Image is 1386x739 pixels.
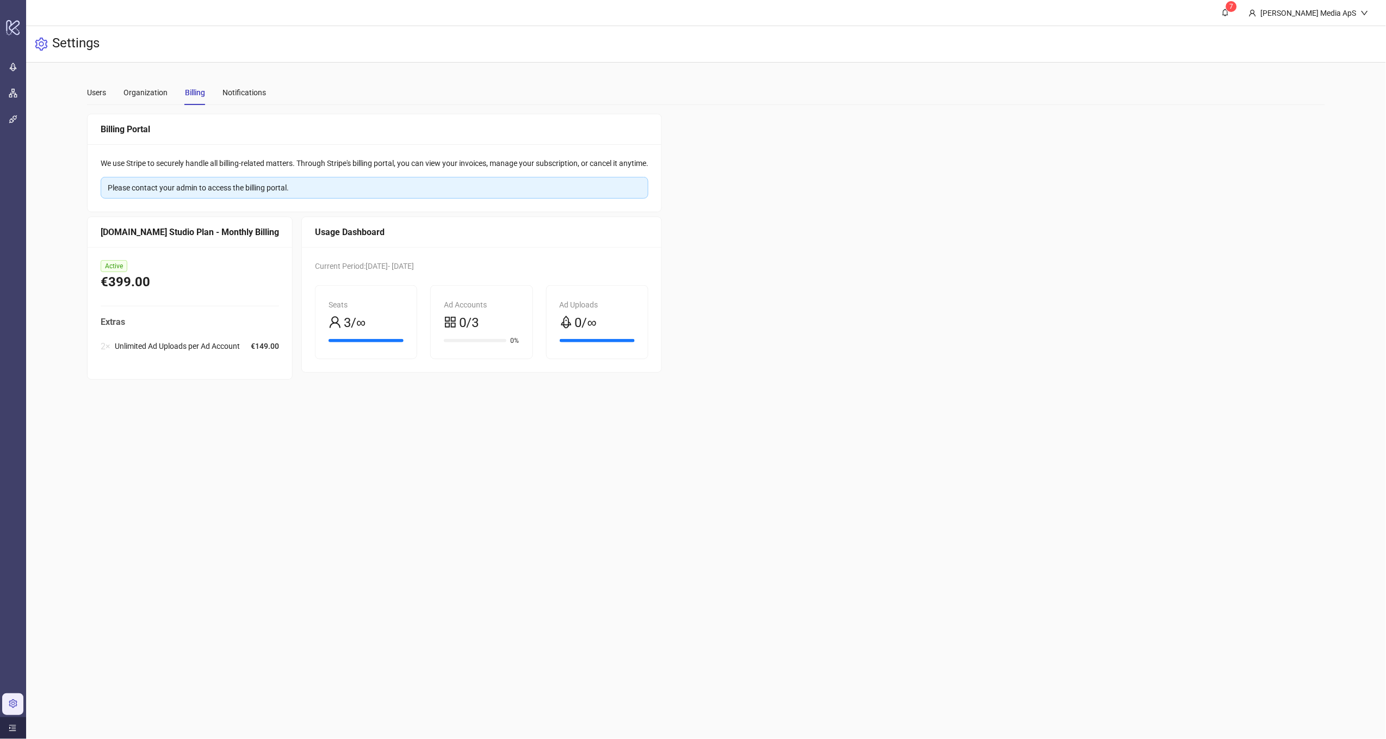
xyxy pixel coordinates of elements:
[444,316,457,329] span: appstore
[1361,9,1369,17] span: down
[101,260,127,272] span: Active
[222,87,266,98] div: Notifications
[1226,1,1237,12] sup: 7
[575,313,597,334] span: 0/∞
[251,340,279,352] span: €149.00
[329,316,342,329] span: user
[1257,7,1361,19] div: [PERSON_NAME] Media ApS
[560,299,635,311] div: Ad Uploads
[101,272,279,293] div: €399.00
[315,262,414,270] span: Current Period: [DATE] - [DATE]
[444,299,519,311] div: Ad Accounts
[344,313,366,334] span: 3/∞
[108,182,641,194] div: Please contact your admin to access the billing portal.
[1249,9,1257,17] span: user
[185,87,205,98] div: Billing
[87,87,106,98] div: Users
[511,337,519,344] span: 0%
[115,340,240,352] span: Unlimited Ad Uploads per Ad Account
[9,724,16,732] span: menu-unfold
[560,316,573,329] span: rocket
[329,299,404,311] div: Seats
[101,157,648,169] div: We use Stripe to securely handle all billing-related matters. Through Stripe's billing portal, yo...
[52,35,100,53] h3: Settings
[101,315,279,329] span: Extras
[101,122,648,136] div: Billing Portal
[101,340,110,353] span: 2 ×
[123,87,168,98] div: Organization
[1222,9,1229,16] span: bell
[459,313,479,334] span: 0/3
[1230,3,1234,10] span: 7
[315,225,648,239] div: Usage Dashboard
[35,38,48,51] span: setting
[101,225,279,239] div: [DOMAIN_NAME] Studio Plan - Monthly Billing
